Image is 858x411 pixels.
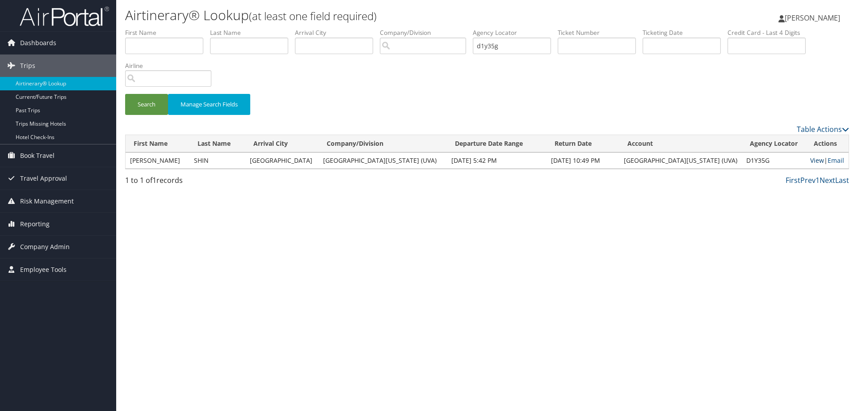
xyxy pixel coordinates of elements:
[728,28,812,37] label: Credit Card - Last 4 Digits
[447,135,547,153] th: Departure Date Range: activate to sort column ascending
[816,175,820,185] a: 1
[125,28,210,37] label: First Name
[820,175,835,185] a: Next
[245,135,319,153] th: Arrival City: activate to sort column ascending
[295,28,380,37] label: Arrival City
[20,144,55,167] span: Book Travel
[547,135,619,153] th: Return Date: activate to sort column ascending
[20,258,67,281] span: Employee Tools
[20,6,109,27] img: airportal-logo.png
[643,28,728,37] label: Ticketing Date
[125,94,168,115] button: Search
[835,175,849,185] a: Last
[786,175,800,185] a: First
[785,13,840,23] span: [PERSON_NAME]
[152,175,156,185] span: 1
[797,124,849,134] a: Table Actions
[189,135,246,153] th: Last Name: activate to sort column ascending
[168,94,250,115] button: Manage Search Fields
[126,153,189,169] td: [PERSON_NAME]
[20,55,35,77] span: Trips
[742,153,806,169] td: D1Y35G
[473,28,558,37] label: Agency Locator
[742,135,806,153] th: Agency Locator: activate to sort column ascending
[810,156,824,165] a: View
[619,153,742,169] td: [GEOGRAPHIC_DATA][US_STATE] (UVA)
[125,6,608,25] h1: Airtinerary® Lookup
[447,153,547,169] td: [DATE] 5:42 PM
[319,153,446,169] td: [GEOGRAPHIC_DATA][US_STATE] (UVA)
[20,32,56,54] span: Dashboards
[125,61,218,70] label: Airline
[125,175,296,190] div: 1 to 1 of records
[806,153,849,169] td: |
[319,135,446,153] th: Company/Division
[806,135,849,153] th: Actions
[189,153,246,169] td: SHIN
[619,135,742,153] th: Account: activate to sort column ascending
[20,213,50,235] span: Reporting
[828,156,844,165] a: Email
[558,28,643,37] label: Ticket Number
[778,4,849,31] a: [PERSON_NAME]
[547,153,619,169] td: [DATE] 10:49 PM
[249,8,377,23] small: (at least one field required)
[210,28,295,37] label: Last Name
[126,135,189,153] th: First Name: activate to sort column ascending
[245,153,319,169] td: [GEOGRAPHIC_DATA]
[20,167,67,190] span: Travel Approval
[380,28,473,37] label: Company/Division
[20,190,74,212] span: Risk Management
[800,175,816,185] a: Prev
[20,236,70,258] span: Company Admin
